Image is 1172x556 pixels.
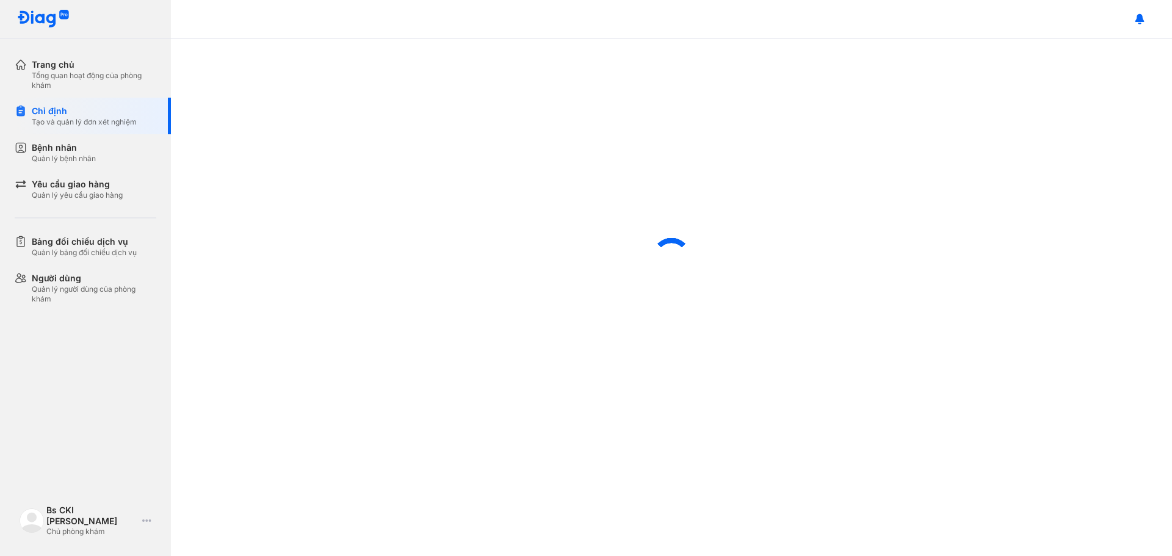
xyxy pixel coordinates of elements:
div: Tổng quan hoạt động của phòng khám [32,71,156,90]
img: logo [17,10,70,29]
div: Bảng đối chiếu dịch vụ [32,236,137,248]
img: logo [20,508,44,533]
div: Bệnh nhân [32,142,96,154]
div: Tạo và quản lý đơn xét nghiệm [32,117,137,127]
div: Yêu cầu giao hàng [32,178,123,190]
div: Quản lý bảng đối chiếu dịch vụ [32,248,137,258]
div: Chỉ định [32,105,137,117]
div: Quản lý bệnh nhân [32,154,96,164]
div: Bs CKI [PERSON_NAME] [46,505,138,527]
div: Người dùng [32,272,156,284]
div: Quản lý yêu cầu giao hàng [32,190,123,200]
div: Trang chủ [32,59,156,71]
div: Chủ phòng khám [46,527,138,536]
div: Quản lý người dùng của phòng khám [32,284,156,304]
